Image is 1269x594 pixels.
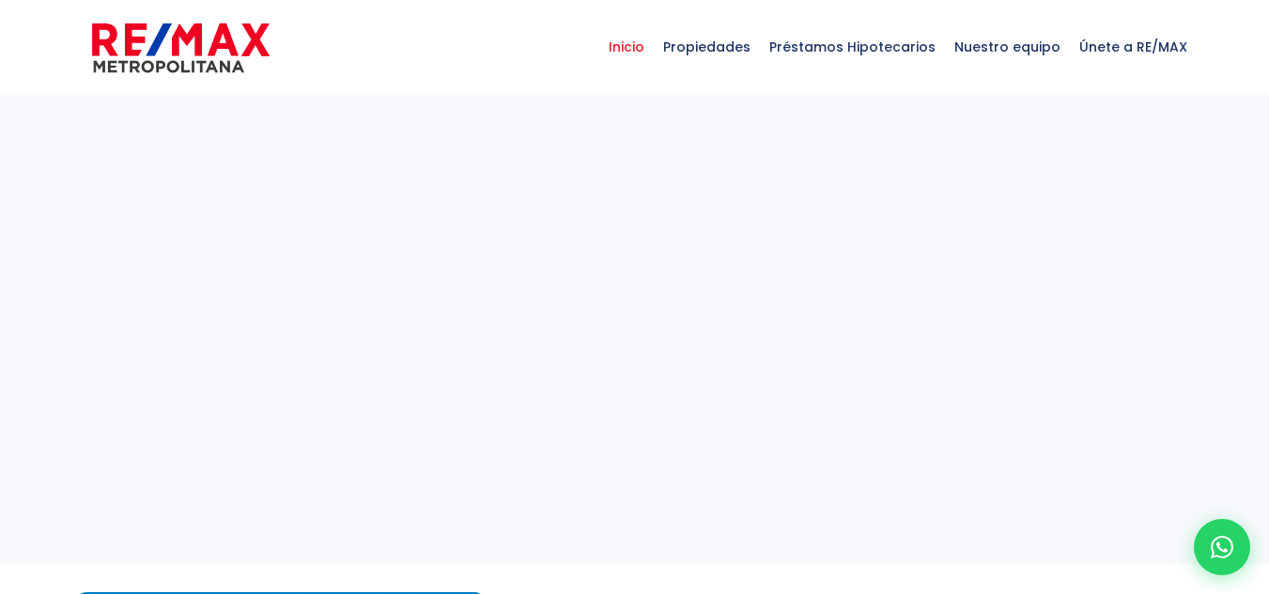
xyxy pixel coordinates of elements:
span: Préstamos Hipotecarios [760,19,945,75]
span: Propiedades [654,19,760,75]
span: Únete a RE/MAX [1070,19,1197,75]
span: Nuestro equipo [945,19,1070,75]
span: Inicio [599,19,654,75]
img: remax-metropolitana-logo [92,20,270,76]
